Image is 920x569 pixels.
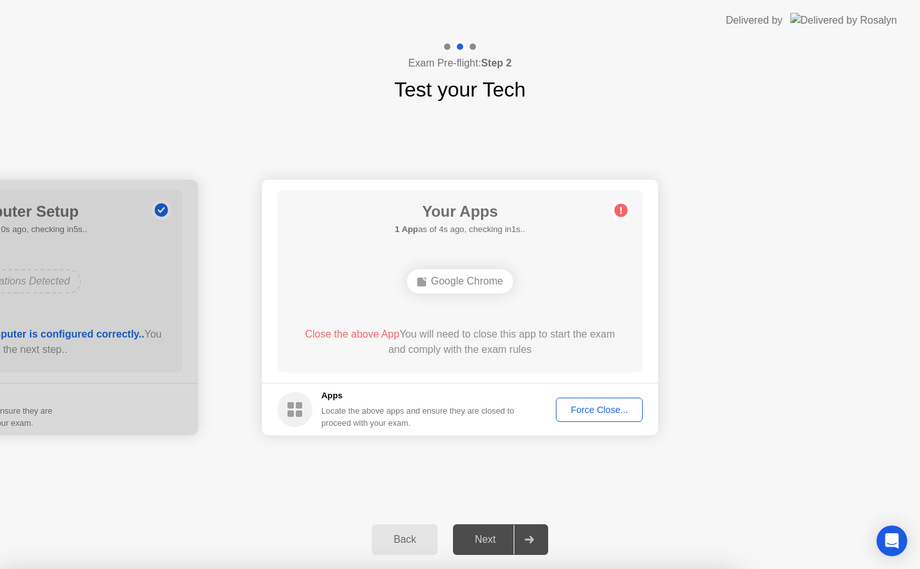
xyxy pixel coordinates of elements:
[408,56,512,71] h4: Exam Pre-flight:
[321,389,515,402] h5: Apps
[395,200,525,223] h1: Your Apps
[407,269,514,293] div: Google Chrome
[560,405,638,415] div: Force Close...
[457,534,514,545] div: Next
[305,329,399,339] span: Close the above App
[790,13,897,27] img: Delivered by Rosalyn
[726,13,783,28] div: Delivered by
[481,58,512,68] b: Step 2
[376,534,434,545] div: Back
[394,74,526,105] h1: Test your Tech
[877,526,907,556] div: Open Intercom Messenger
[321,405,515,429] div: Locate the above apps and ensure they are closed to proceed with your exam.
[395,223,525,236] h5: as of 4s ago, checking in1s..
[395,224,418,234] b: 1 App
[296,327,625,357] div: You will need to close this app to start the exam and comply with the exam rules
